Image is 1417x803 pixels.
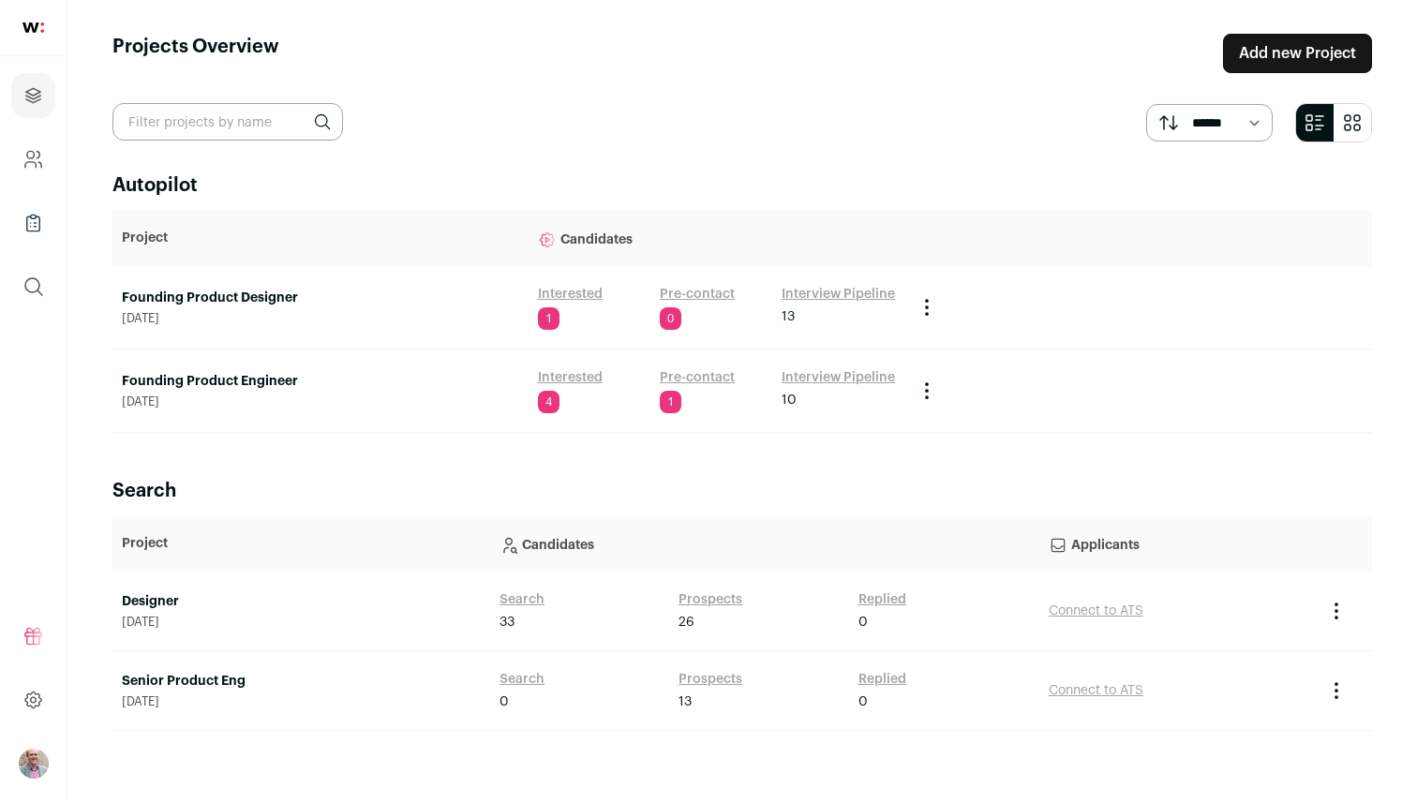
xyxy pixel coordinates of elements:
[112,172,1372,199] h2: Autopilot
[782,391,797,409] span: 10
[500,670,544,689] a: Search
[679,590,742,609] a: Prospects
[1223,34,1372,73] a: Add new Project
[122,289,519,307] a: Founding Product Designer
[538,285,603,304] a: Interested
[538,368,603,387] a: Interested
[858,613,868,632] span: 0
[112,34,279,73] h1: Projects Overview
[11,73,55,118] a: Projects
[660,285,735,304] a: Pre-contact
[500,613,515,632] span: 33
[1049,684,1143,697] a: Connect to ATS
[782,307,795,326] span: 13
[858,670,906,689] a: Replied
[122,615,481,630] span: [DATE]
[122,534,481,553] p: Project
[122,229,519,247] p: Project
[11,201,55,245] a: Company Lists
[112,478,1372,504] h2: Search
[858,590,906,609] a: Replied
[500,525,1030,562] p: Candidates
[122,592,481,611] a: Designer
[679,692,692,711] span: 13
[660,391,681,413] span: 1
[538,307,559,330] span: 1
[1325,679,1348,702] button: Project Actions
[1049,525,1306,562] p: Applicants
[538,219,897,257] p: Candidates
[122,372,519,391] a: Founding Product Engineer
[916,296,938,319] button: Project Actions
[916,379,938,402] button: Project Actions
[1325,600,1348,622] button: Project Actions
[660,307,681,330] span: 0
[122,394,519,409] span: [DATE]
[122,672,481,691] a: Senior Product Eng
[538,391,559,413] span: 4
[22,22,44,33] img: wellfound-shorthand-0d5821cbd27db2630d0214b213865d53afaa358527fdda9d0ea32b1df1b89c2c.svg
[782,368,895,387] a: Interview Pipeline
[660,368,735,387] a: Pre-contact
[19,749,49,779] button: Open dropdown
[122,694,481,709] span: [DATE]
[782,285,895,304] a: Interview Pipeline
[1049,604,1143,617] a: Connect to ATS
[112,103,343,141] input: Filter projects by name
[19,749,49,779] img: 190284-medium_jpg
[679,670,742,689] a: Prospects
[500,692,509,711] span: 0
[11,137,55,182] a: Company and ATS Settings
[858,692,868,711] span: 0
[122,311,519,326] span: [DATE]
[679,613,694,632] span: 26
[500,590,544,609] a: Search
